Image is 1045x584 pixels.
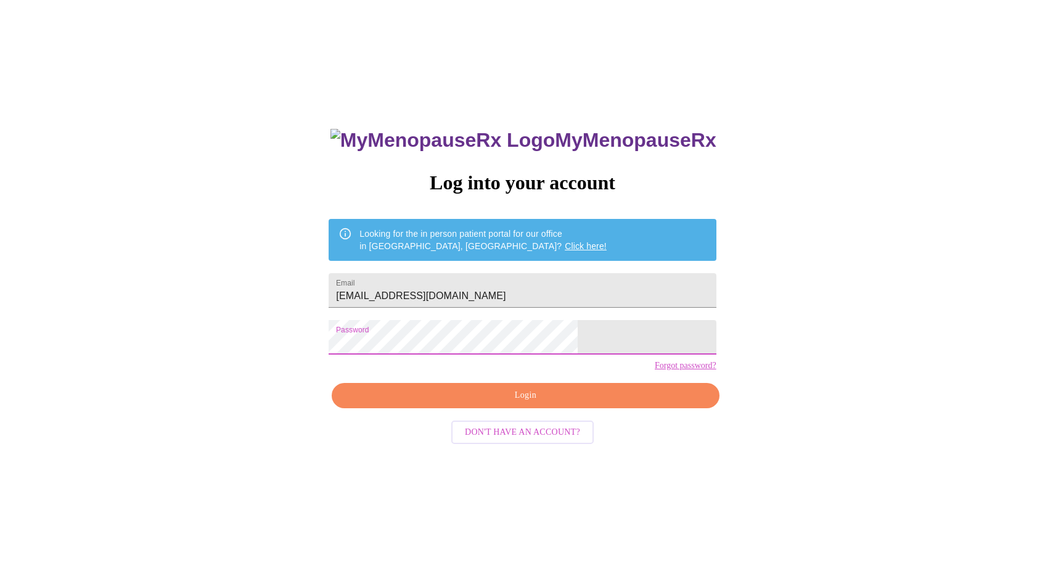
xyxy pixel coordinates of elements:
[330,129,555,152] img: MyMenopauseRx Logo
[451,421,594,445] button: Don't have an account?
[332,383,719,408] button: Login
[329,171,716,194] h3: Log into your account
[655,361,716,371] a: Forgot password?
[359,223,607,257] div: Looking for the in person patient portal for our office in [GEOGRAPHIC_DATA], [GEOGRAPHIC_DATA]?
[346,388,705,403] span: Login
[448,426,597,437] a: Don't have an account?
[330,129,716,152] h3: MyMenopauseRx
[565,241,607,251] a: Click here!
[465,425,580,440] span: Don't have an account?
